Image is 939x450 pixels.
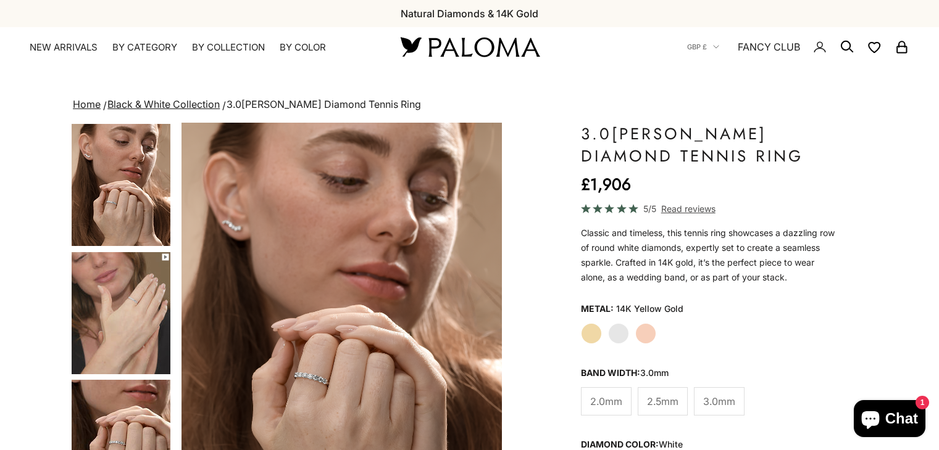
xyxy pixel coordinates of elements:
[581,364,669,382] legend: Band Width:
[687,41,707,52] span: GBP £
[738,39,800,55] a: FANCY CLUB
[112,41,177,54] summary: By Category
[687,27,909,67] nav: Secondary navigation
[280,41,326,54] summary: By Color
[581,300,614,318] legend: Metal:
[72,252,170,374] img: #YellowGold #WhiteGold #RoseGold
[590,393,622,409] span: 2.0mm
[647,393,678,409] span: 2.5mm
[850,400,929,440] inbox-online-store-chat: Shopify online store chat
[70,123,172,247] button: Go to item 4
[72,124,170,246] img: #YellowGold #WhiteGold #RoseGold
[73,98,101,110] a: Home
[227,98,421,110] span: 3.0[PERSON_NAME] Diamond Tennis Ring
[616,300,683,318] variant-option-value: 14K Yellow Gold
[70,96,869,113] nav: breadcrumbs
[659,439,683,449] variant-option-value: white
[643,202,656,216] span: 5/5
[581,123,838,167] h1: 3.0[PERSON_NAME] Diamond Tennis Ring
[30,41,371,54] nav: Primary navigation
[581,202,838,216] a: 5/5 Read reviews
[640,367,669,378] variant-option-value: 3.0mm
[581,226,838,285] p: Classic and timeless, this tennis ring showcases a dazzling row of round white diamonds, expertly...
[687,41,719,52] button: GBP £
[401,6,538,22] p: Natural Diamonds & 14K Gold
[703,393,735,409] span: 3.0mm
[107,98,220,110] a: Black & White Collection
[70,251,172,375] button: Go to item 5
[661,202,716,216] span: Read reviews
[581,172,631,197] sale-price: £1,906
[192,41,265,54] summary: By Collection
[30,41,98,54] a: NEW ARRIVALS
